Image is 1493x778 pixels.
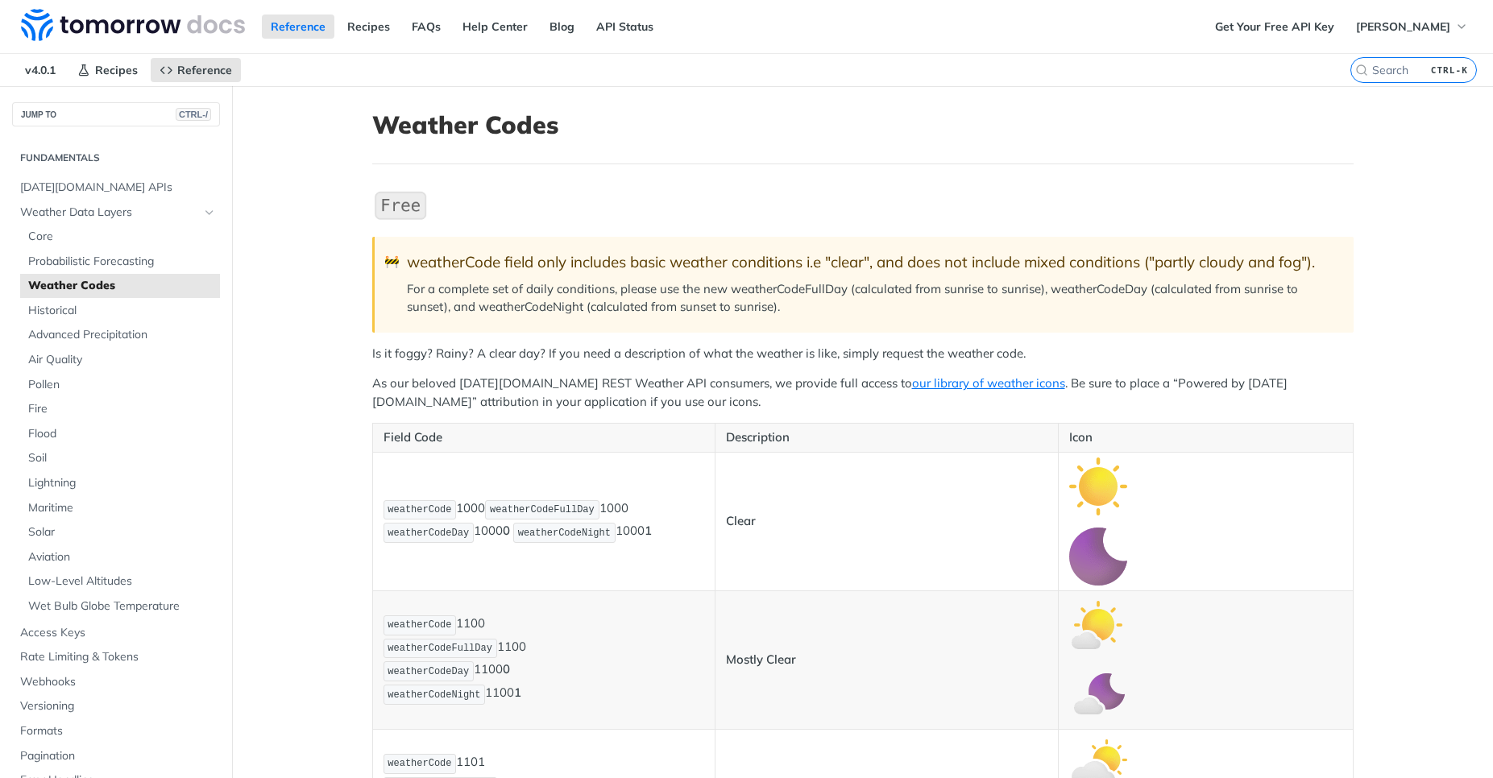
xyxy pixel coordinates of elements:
span: Expand image [1069,755,1127,770]
a: Maritime [20,496,220,520]
a: Wet Bulb Globe Temperature [20,594,220,619]
span: weatherCodeDay [388,666,469,677]
span: Weather Codes [28,278,216,294]
p: Field Code [384,428,705,447]
strong: 1 [514,685,521,701]
span: Solar [28,524,216,540]
span: Versioning [20,698,216,714]
strong: Mostly Clear [726,652,796,667]
strong: Clear [726,513,756,528]
span: Historical [28,303,216,319]
button: JUMP TOCTRL-/ [12,102,220,126]
a: Lightning [20,471,220,495]
span: weatherCodeFullDay [388,643,492,654]
span: Pollen [28,377,216,393]
p: 1100 1100 1100 1100 [384,614,705,706]
a: our library of weather icons [912,375,1065,391]
span: Low-Level Altitudes [28,573,216,590]
img: mostly_clear_day [1069,596,1127,654]
a: Solar [20,520,220,544]
a: Core [20,225,220,249]
span: Weather Data Layers [20,205,199,221]
a: Access Keys [12,621,220,645]
span: Pagination [20,748,216,764]
strong: 0 [503,662,510,677]
p: Description [726,428,1047,447]
span: weatherCode [388,758,451,769]
a: API Status [587,14,662,39]
button: [PERSON_NAME] [1347,14,1477,39]
a: Advanced Precipitation [20,323,220,347]
span: Maritime [28,500,216,516]
p: 1000 1000 1000 1000 [384,499,705,545]
span: weatherCodeNight [518,528,611,539]
span: Flood [28,426,216,442]
a: Recipes [68,58,147,82]
img: clear_night [1069,528,1127,586]
strong: 0 [503,523,510,539]
span: Lightning [28,475,216,491]
span: CTRL-/ [176,108,211,121]
a: Reference [262,14,334,39]
span: Fire [28,401,216,417]
a: Probabilistic Forecasting [20,250,220,274]
a: Rate Limiting & Tokens [12,645,220,669]
p: For a complete set of daily conditions, please use the new weatherCodeFullDay (calculated from su... [407,280,1337,317]
a: Weather Codes [20,274,220,298]
span: Aviation [28,549,216,565]
span: Expand image [1069,478,1127,493]
button: Hide subpages for Weather Data Layers [203,206,216,219]
span: weatherCodeFullDay [490,504,595,515]
a: [DATE][DOMAIN_NAME] APIs [12,176,220,200]
span: weatherCode [388,619,451,631]
a: Pollen [20,373,220,397]
span: weatherCodeDay [388,528,469,539]
span: Expand image [1069,686,1127,701]
span: Webhooks [20,674,216,690]
a: Webhooks [12,670,220,694]
a: Soil [20,446,220,470]
span: weatherCode [388,504,451,515]
span: Air Quality [28,352,216,368]
span: Expand image [1069,548,1127,563]
a: Blog [541,14,583,39]
span: Probabilistic Forecasting [28,254,216,270]
img: Tomorrow.io Weather API Docs [21,9,245,41]
span: [PERSON_NAME] [1356,19,1450,34]
a: Reference [151,58,241,82]
a: Historical [20,299,220,323]
a: Fire [20,397,220,421]
span: Soil [28,450,216,466]
span: Wet Bulb Globe Temperature [28,598,216,615]
a: Versioning [12,694,220,718]
a: Get Your Free API Key [1206,14,1343,39]
a: FAQs [403,14,450,39]
img: clear_day [1069,457,1127,515]
kbd: CTRL-K [1427,62,1472,78]
span: Access Keys [20,625,216,641]
a: Low-Level Altitudes [20,569,220,594]
span: [DATE][DOMAIN_NAME] APIs [20,180,216,196]
svg: Search [1355,64,1368,77]
span: Formats [20,723,216,739]
span: 🚧 [384,253,400,271]
span: Core [28,229,216,245]
span: Expand image [1069,616,1127,631]
a: Recipes [338,14,399,39]
h2: Fundamentals [12,151,220,165]
p: As our beloved [DATE][DOMAIN_NAME] REST Weather API consumers, we provide full access to . Be sur... [372,375,1354,411]
a: Air Quality [20,348,220,372]
a: Pagination [12,744,220,768]
span: Reference [177,63,232,77]
span: Rate Limiting & Tokens [20,649,216,665]
span: Recipes [95,63,138,77]
a: Formats [12,719,220,743]
h1: Weather Codes [372,110,1354,139]
a: Aviation [20,545,220,569]
span: v4.0.1 [16,58,64,82]
a: Help Center [454,14,537,39]
img: mostly_clear_night [1069,666,1127,724]
a: Weather Data LayersHide subpages for Weather Data Layers [12,201,220,225]
strong: 1 [645,523,652,539]
span: Advanced Precipitation [28,327,216,343]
